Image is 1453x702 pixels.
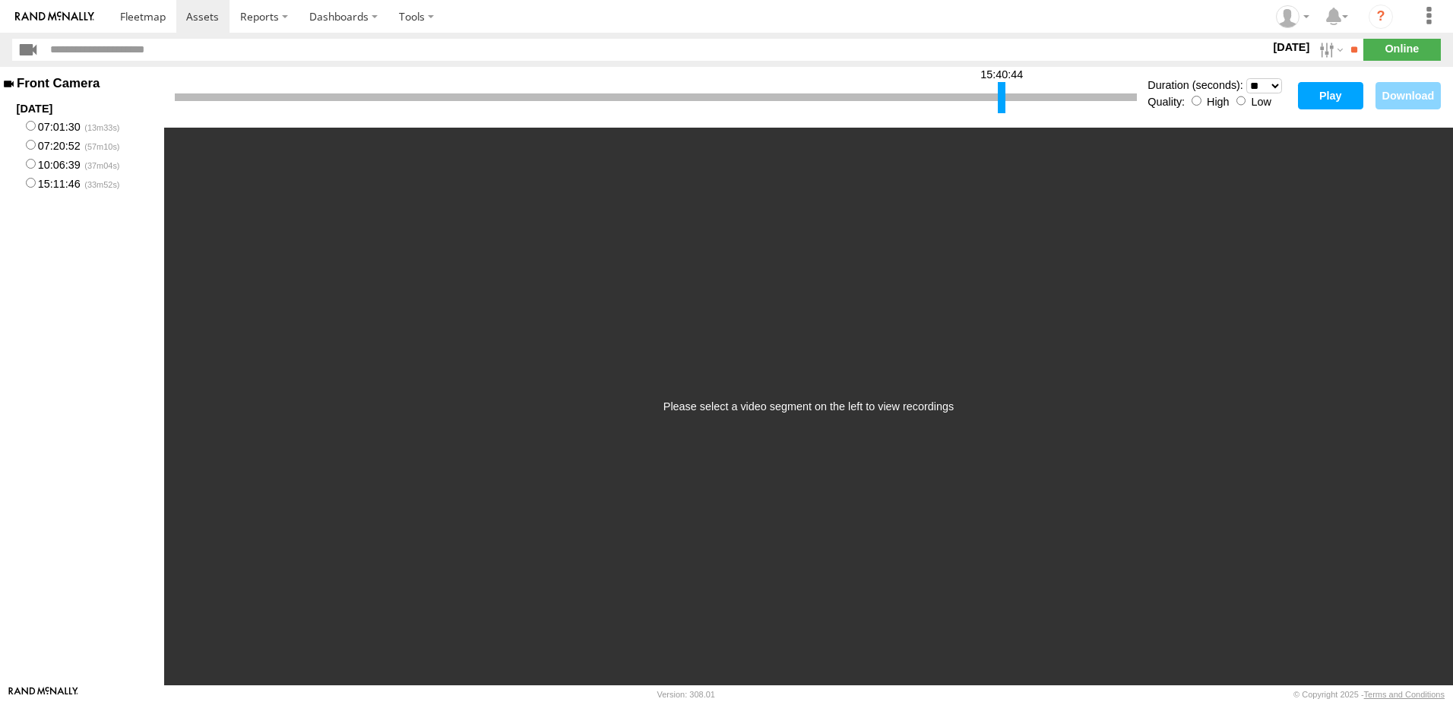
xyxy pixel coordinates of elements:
div: Please select a video segment on the left to view recordings [663,400,954,413]
label: Quality: [1148,96,1185,108]
div: 15:40:44 [980,68,1023,88]
input: 07:01:30 [26,121,36,131]
div: © Copyright 2025 - [1293,690,1445,699]
input: 15:11:46 [26,178,36,188]
label: High [1207,96,1230,108]
input: 07:20:52 [26,140,36,150]
label: Search Filter Options [1313,39,1346,61]
a: Visit our Website [8,687,78,702]
div: Version: 308.01 [657,690,715,699]
i: ? [1369,5,1393,29]
label: Duration (seconds): [1148,79,1243,91]
button: Play [1298,82,1363,109]
label: Low [1251,96,1271,108]
input: 10:06:39 [26,159,36,169]
img: rand-logo.svg [15,11,94,22]
label: [DATE] [1270,39,1312,55]
a: Terms and Conditions [1364,690,1445,699]
div: Yerlin Castro [1271,5,1315,28]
